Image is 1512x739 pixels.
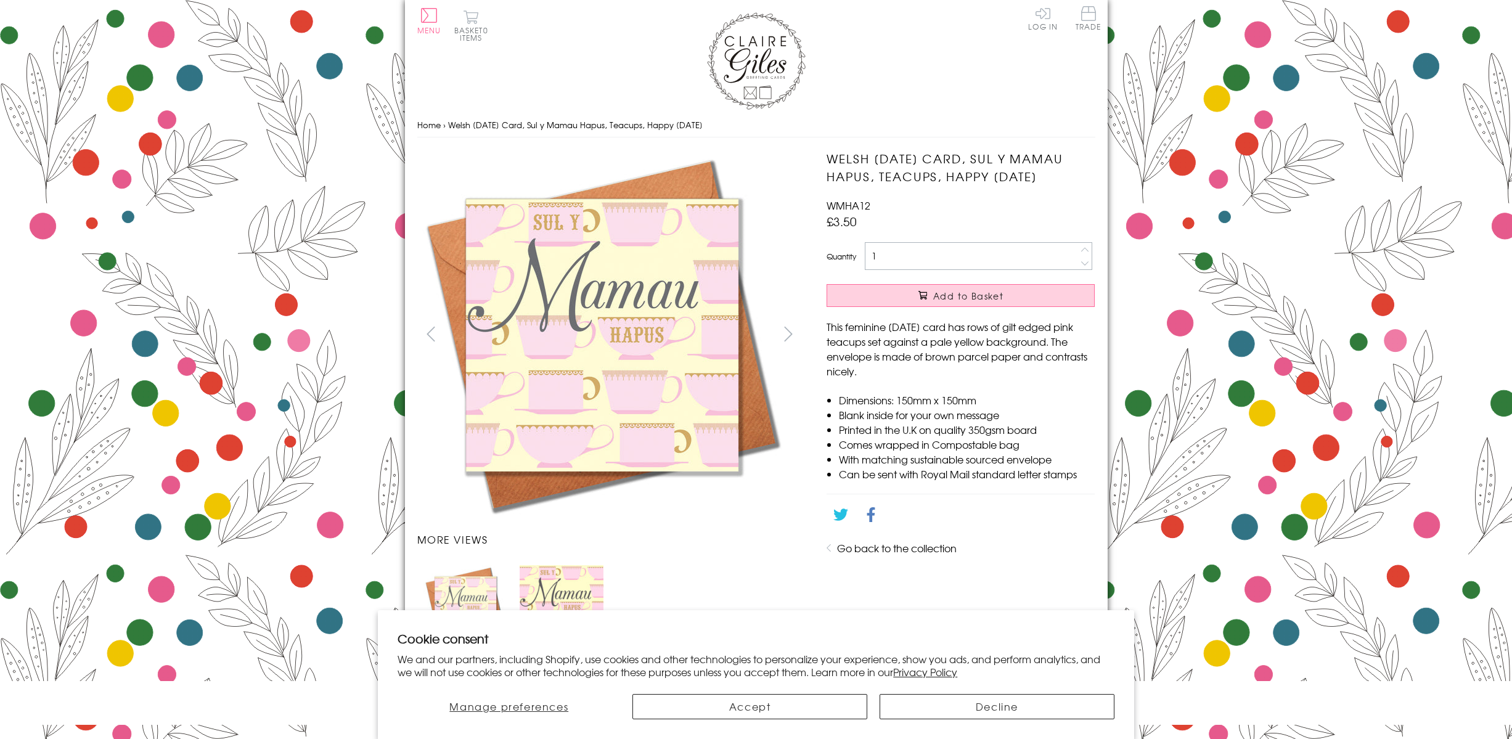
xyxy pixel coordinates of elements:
img: Welsh Mother's Day Card, Sul y Mamau Hapus, Teacups, Happy Mother's Day [423,565,507,649]
button: next [774,320,802,348]
button: prev [417,320,445,348]
span: Manage preferences [449,699,568,714]
span: WMHA12 [827,198,870,213]
p: We and our partners, including Shopify, use cookies and other technologies to personalize your ex... [398,653,1114,679]
span: › [443,119,446,131]
p: This feminine [DATE] card has rows of gilt edged pink teacups set against a pale yellow backgroun... [827,319,1095,378]
li: With matching sustainable sourced envelope [839,452,1095,467]
li: Carousel Page 2 [513,559,610,655]
a: Log In [1028,6,1058,30]
img: Claire Giles Greetings Cards [707,12,806,110]
button: Accept [632,694,867,719]
h1: Welsh [DATE] Card, Sul y Mamau Hapus, Teacups, Happy [DATE] [827,150,1095,186]
li: Carousel Page 1 (Current Slide) [417,559,513,655]
img: Welsh Mother's Day Card, Sul y Mamau Hapus, Teacups, Happy Mother's Day [520,565,603,649]
a: Privacy Policy [893,664,957,679]
ul: Carousel Pagination [417,559,803,655]
li: Blank inside for your own message [839,407,1095,422]
button: Manage preferences [398,694,620,719]
a: Home [417,119,441,131]
nav: breadcrumbs [417,113,1095,138]
button: Basket0 items [454,10,488,41]
li: Can be sent with Royal Mail standard letter stamps [839,467,1095,481]
button: Add to Basket [827,284,1095,307]
span: 0 items [460,25,488,43]
img: Welsh Mother's Day Card, Sul y Mamau Hapus, Teacups, Happy Mother's Day [417,150,787,520]
li: Comes wrapped in Compostable bag [839,437,1095,452]
span: Welsh [DATE] Card, Sul y Mamau Hapus, Teacups, Happy [DATE] [448,119,703,131]
button: Menu [417,8,441,34]
li: Printed in the U.K on quality 350gsm board [839,422,1095,437]
li: Dimensions: 150mm x 150mm [839,393,1095,407]
h2: Cookie consent [398,630,1114,647]
button: Decline [880,694,1114,719]
a: Go back to the collection [837,541,957,555]
span: £3.50 [827,213,857,230]
span: Trade [1076,6,1101,30]
label: Quantity [827,251,856,262]
span: Menu [417,25,441,36]
h3: More views [417,532,803,547]
a: Trade [1076,6,1101,33]
span: Add to Basket [933,290,1003,302]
